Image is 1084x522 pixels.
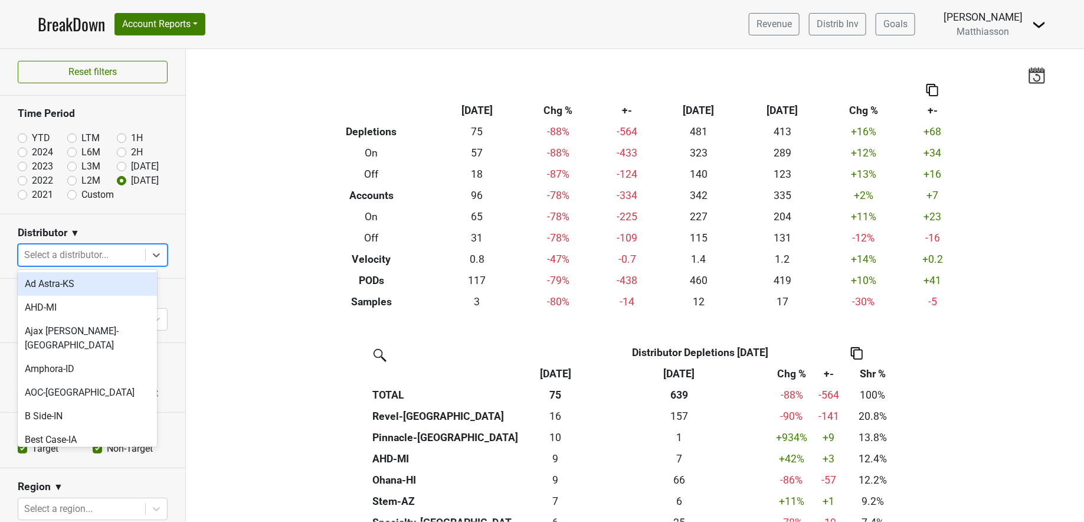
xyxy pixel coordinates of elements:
[771,406,813,427] td: -90 %
[741,185,824,206] td: 335
[519,206,598,227] td: -78 %
[741,206,824,227] td: 204
[597,249,657,270] td: -0.7
[435,206,519,227] td: 65
[519,142,598,164] td: -88 %
[851,347,863,360] img: Copy to clipboard
[523,448,588,469] td: 9.334
[18,357,157,381] div: Amphora-ID
[435,100,519,121] th: [DATE]
[526,494,585,509] div: 7
[816,409,842,424] div: -141
[824,270,903,291] td: +10 %
[657,164,741,185] td: 140
[824,100,903,121] th: Chg %
[369,363,523,384] th: &nbsp;: activate to sort column ascending
[903,291,962,312] td: -5
[32,131,50,145] label: YTD
[307,291,435,312] th: Samples
[307,185,435,206] th: Accounts
[435,249,519,270] td: 0.8
[657,227,741,249] td: 115
[369,491,523,512] th: Stem-AZ
[519,185,598,206] td: -78 %
[771,363,813,384] th: Chg %: activate to sort column ascending
[435,185,519,206] td: 96
[18,319,157,357] div: Ajax [PERSON_NAME]-[GEOGRAPHIC_DATA]
[588,363,771,384] th: Oct '24: activate to sort column ascending
[523,363,588,384] th: Oct '25: activate to sort column ascending
[824,142,903,164] td: +12 %
[597,270,657,291] td: -438
[818,389,839,401] span: -564
[307,121,435,142] th: Depletions
[81,174,100,188] label: L2M
[824,206,903,227] td: +11 %
[813,363,845,384] th: +-: activate to sort column ascending
[903,121,962,142] td: +68
[523,406,588,427] td: 15.583
[597,227,657,249] td: -109
[131,159,159,174] label: [DATE]
[926,84,938,96] img: Copy to clipboard
[741,142,824,164] td: 289
[588,384,771,406] th: 639
[844,491,901,512] td: 9.2%
[81,131,100,145] label: LTM
[369,406,523,427] th: Revel-[GEOGRAPHIC_DATA]
[844,384,901,406] td: 100%
[107,442,153,456] label: Non-Target
[588,491,771,512] th: 6.250
[435,142,519,164] td: 57
[781,389,803,401] span: -88%
[307,270,435,291] th: PODs
[816,430,842,445] div: +9
[657,249,741,270] td: 1.4
[816,494,842,509] div: +1
[523,427,588,448] td: 10.34
[903,206,962,227] td: +23
[944,9,1023,25] div: [PERSON_NAME]
[81,159,100,174] label: L3M
[18,107,168,120] h3: Time Period
[588,469,771,491] th: 65.920
[903,142,962,164] td: +34
[657,206,741,227] td: 227
[523,469,588,491] td: 9.17
[824,164,903,185] td: +13 %
[18,428,157,452] div: Best Case-IA
[32,174,53,188] label: 2022
[657,291,741,312] td: 12
[903,100,962,121] th: +-
[18,481,51,493] h3: Region
[18,272,157,296] div: Ad Astra-KS
[903,249,962,270] td: +0.2
[131,174,159,188] label: [DATE]
[519,270,598,291] td: -79 %
[369,345,388,364] img: filter
[435,270,519,291] td: 117
[657,121,741,142] td: 481
[81,188,114,202] label: Custom
[114,13,205,35] button: Account Reports
[307,249,435,270] th: Velocity
[81,145,100,159] label: L6M
[435,291,519,312] td: 3
[1032,18,1046,32] img: Dropdown Menu
[523,491,588,512] td: 6.916
[903,227,962,249] td: -16
[519,164,598,185] td: -87 %
[957,26,1010,37] span: Matthiasson
[657,142,741,164] td: 323
[519,291,598,312] td: -80 %
[131,145,143,159] label: 2H
[741,100,824,121] th: [DATE]
[38,12,105,37] a: BreakDown
[844,427,901,448] td: 13.8%
[18,381,157,404] div: AOC-[GEOGRAPHIC_DATA]
[519,249,598,270] td: -47 %
[876,13,915,35] a: Goals
[591,494,768,509] div: 6
[657,185,741,206] td: 342
[824,227,903,249] td: -12 %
